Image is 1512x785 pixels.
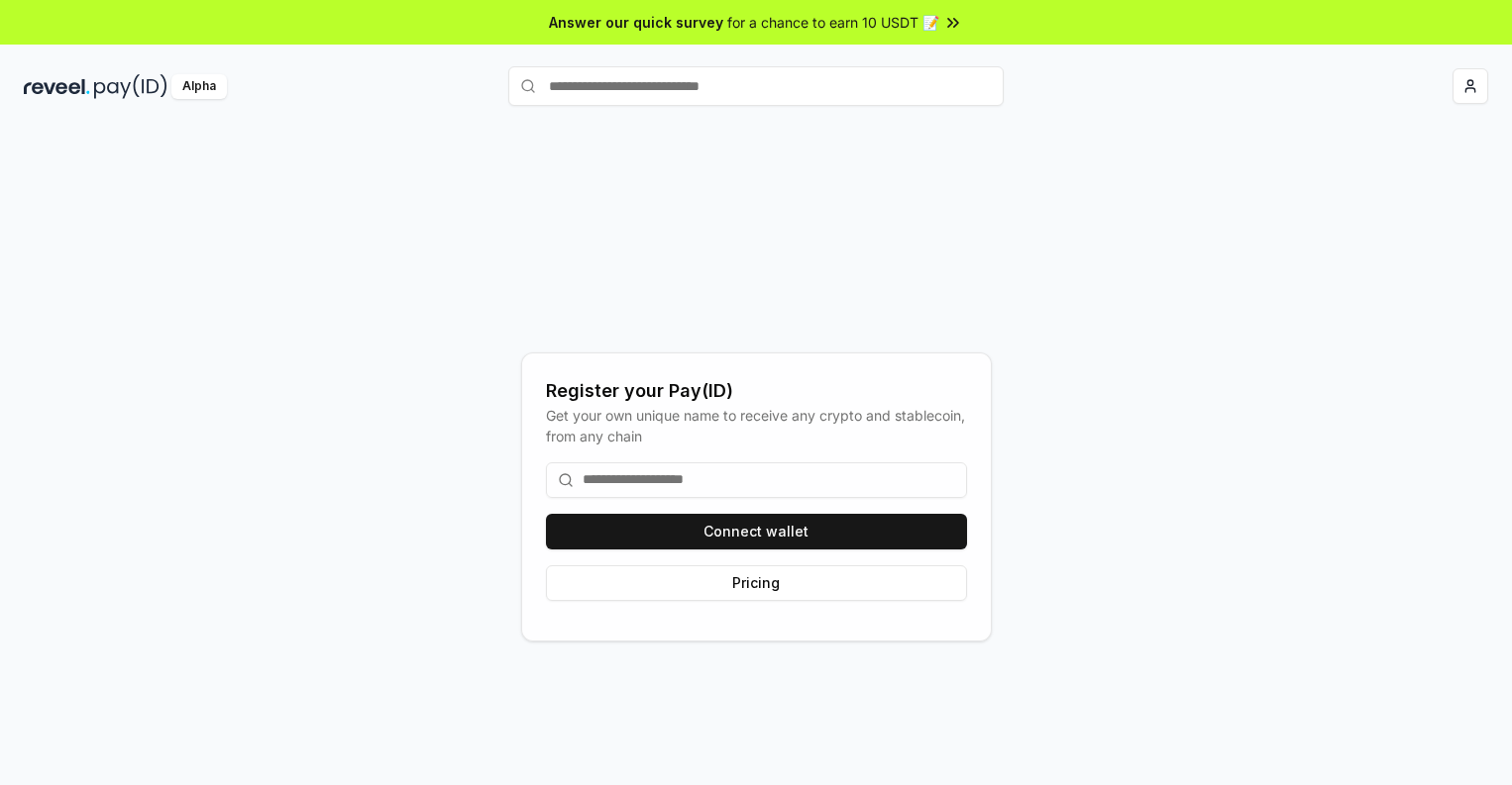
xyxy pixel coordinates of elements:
span: Answer our quick survey [549,12,723,33]
img: reveel_dark [24,74,90,99]
div: Get your own unique name to receive any crypto and stablecoin, from any chain [546,405,967,446]
span: for a chance to earn 10 USDT 📝 [727,12,939,33]
button: Connect wallet [546,514,967,549]
img: pay_id [94,74,167,99]
div: Alpha [171,74,227,99]
button: Pricing [546,565,967,601]
div: Register your Pay(ID) [546,377,967,405]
